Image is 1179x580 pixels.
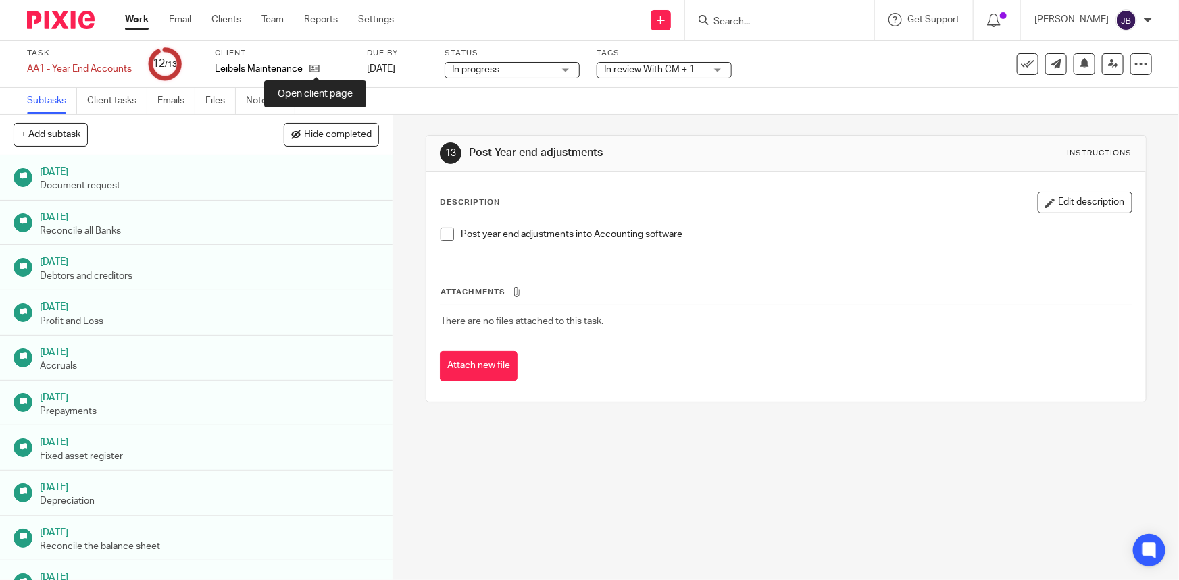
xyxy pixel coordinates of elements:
[27,88,77,114] a: Subtasks
[40,342,379,359] h1: [DATE]
[40,269,379,283] p: Debtors and creditors
[441,317,603,326] span: There are no files attached to this task.
[14,123,88,146] button: + Add subtask
[246,88,295,114] a: Notes (0)
[40,252,379,269] h1: [DATE]
[40,450,379,463] p: Fixed asset register
[1115,9,1137,31] img: svg%3E
[469,146,815,160] h1: Post Year end adjustments
[367,48,428,59] label: Due by
[125,13,149,26] a: Work
[40,539,379,553] p: Reconcile the balance sheet
[1068,148,1132,159] div: Instructions
[40,315,379,328] p: Profit and Loss
[27,11,95,29] img: Pixie
[153,56,177,72] div: 12
[205,88,236,114] a: Files
[440,142,461,164] div: 13
[40,224,379,238] p: Reconcile all Banks
[441,288,505,296] span: Attachments
[712,16,834,28] input: Search
[440,197,500,208] p: Description
[597,48,732,59] label: Tags
[261,13,284,26] a: Team
[452,65,499,74] span: In progress
[604,65,695,74] span: In review With CM + 1
[40,494,379,508] p: Depreciation
[27,48,132,59] label: Task
[445,48,580,59] label: Status
[40,162,379,179] h1: [DATE]
[40,207,379,224] h1: [DATE]
[157,88,195,114] a: Emails
[304,130,372,140] span: Hide completed
[284,123,379,146] button: Hide completed
[358,13,394,26] a: Settings
[40,388,379,404] h1: [DATE]
[165,61,177,68] small: /13
[40,523,379,539] h1: [DATE]
[40,297,379,314] h1: [DATE]
[40,477,379,494] h1: [DATE]
[461,228,1131,241] p: Post year end adjustments into Accounting software
[87,88,147,114] a: Client tasks
[304,13,338,26] a: Reports
[1038,192,1132,213] button: Edit description
[440,351,518,381] button: Attach new file
[1034,13,1109,26] p: [PERSON_NAME]
[40,179,379,192] p: Document request
[215,48,350,59] label: Client
[40,432,379,449] h1: [DATE]
[215,62,303,76] p: Leibels Maintenance
[40,404,379,418] p: Prepayments
[27,62,132,76] div: AA1 - Year End Accounts
[907,15,959,24] span: Get Support
[211,13,241,26] a: Clients
[367,64,395,74] span: [DATE]
[169,13,191,26] a: Email
[40,359,379,373] p: Accruals
[305,88,357,114] a: Audit logs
